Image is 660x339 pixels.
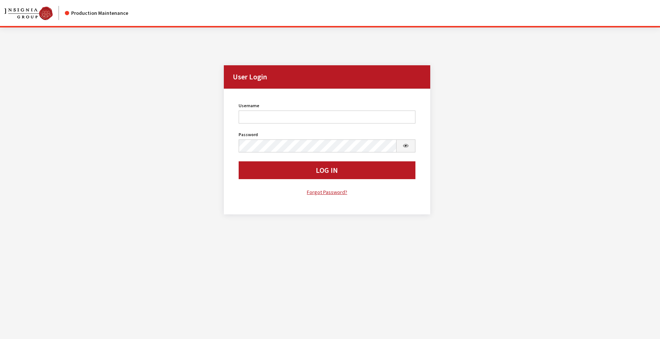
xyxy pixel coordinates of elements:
button: Show Password [396,139,415,152]
a: Forgot Password? [239,188,415,197]
img: Catalog Maintenance [4,7,53,20]
label: Password [239,131,258,138]
h2: User Login [224,65,430,89]
button: Log In [239,161,415,179]
div: Production Maintenance [65,9,128,17]
a: Insignia Group logo [4,6,65,20]
label: Username [239,102,259,109]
